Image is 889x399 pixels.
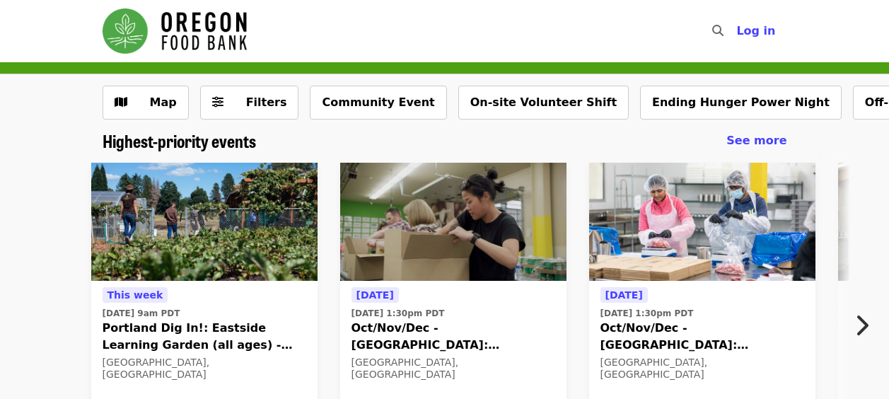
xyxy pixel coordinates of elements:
[212,96,223,109] i: sliders-h icon
[356,289,394,301] span: [DATE]
[351,320,555,354] span: Oct/Nov/Dec - [GEOGRAPHIC_DATA]: Repack/Sort (age [DEMOGRAPHIC_DATA]+)
[726,134,786,147] span: See more
[340,163,566,282] img: Oct/Nov/Dec - Portland: Repack/Sort (age 8+) organized by Oregon Food Bank
[732,14,743,48] input: Search
[589,163,815,282] img: Oct/Nov/Dec - Beaverton: Repack/Sort (age 10+) organized by Oregon Food Bank
[600,307,694,320] time: [DATE] 1:30pm PDT
[351,357,555,381] div: [GEOGRAPHIC_DATA], [GEOGRAPHIC_DATA]
[91,131,798,151] div: Highest-priority events
[103,8,247,54] img: Oregon Food Bank - Home
[854,312,868,339] i: chevron-right icon
[115,96,127,109] i: map icon
[600,320,804,354] span: Oct/Nov/Dec - [GEOGRAPHIC_DATA]: Repack/Sort (age [DEMOGRAPHIC_DATA]+)
[725,17,786,45] button: Log in
[310,86,446,120] button: Community Event
[712,24,724,37] i: search icon
[103,307,180,320] time: [DATE] 9am PDT
[103,357,306,381] div: [GEOGRAPHIC_DATA], [GEOGRAPHIC_DATA]
[91,163,318,282] img: Portland Dig In!: Eastside Learning Garden (all ages) - Aug/Sept/Oct organized by Oregon Food Bank
[200,86,299,120] button: Filters (0 selected)
[736,24,775,37] span: Log in
[458,86,629,120] button: On-site Volunteer Shift
[640,86,842,120] button: Ending Hunger Power Night
[605,289,643,301] span: [DATE]
[246,96,287,109] span: Filters
[103,86,189,120] button: Show map view
[103,320,306,354] span: Portland Dig In!: Eastside Learning Garden (all ages) - Aug/Sept/Oct
[842,306,889,345] button: Next item
[150,96,177,109] span: Map
[103,128,256,153] span: Highest-priority events
[600,357,804,381] div: [GEOGRAPHIC_DATA], [GEOGRAPHIC_DATA]
[726,132,786,149] a: See more
[108,289,163,301] span: This week
[351,307,445,320] time: [DATE] 1:30pm PDT
[103,131,256,151] a: Highest-priority events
